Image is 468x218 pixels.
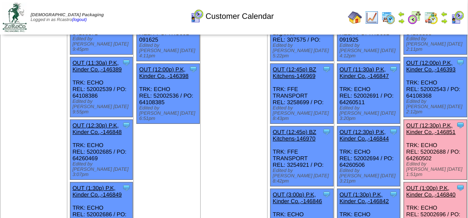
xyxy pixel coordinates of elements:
img: arrowright.gif [441,18,448,25]
img: Tooltip [122,121,131,130]
div: Edited by [PERSON_NAME] [DATE] 6:51pm [139,105,199,121]
img: arrowleft.gif [398,11,405,18]
img: Tooltip [322,190,331,199]
img: Tooltip [389,65,398,74]
img: calendarinout.gif [424,11,438,25]
div: Edited by [PERSON_NAME] [DATE] 4:11pm [139,43,199,59]
div: Edited by [PERSON_NAME] [DATE] 4:12pm [340,43,400,59]
div: Edited by [PERSON_NAME] [DATE] 2:12pm [406,99,467,115]
img: Tooltip [122,58,131,67]
img: Tooltip [389,190,398,199]
div: TRK: FFE TRANSPORT REL: 3258699 / PO: [270,64,333,124]
div: Edited by [PERSON_NAME] [DATE] 9:45pm [73,36,133,52]
img: Tooltip [122,183,131,192]
img: Tooltip [456,183,465,192]
div: Edited by [PERSON_NAME] [DATE] 3:07pm [73,162,133,177]
div: TRK: ECHO REL: 52002694 / PO: 64260506 [337,127,400,186]
a: OUT (1:30p) P.K, Kinder Co.,-146842 [340,191,389,204]
div: TRK: ECHO REL: 52002543 / PO: 64108368 [404,57,467,117]
div: TRK: ECHO REL: 52002685 / PO: 64260469 [70,120,133,180]
img: calendarprod.gif [381,11,395,25]
a: OUT (1:00p) P.K, Kinder Co.,-146840 [406,185,456,198]
div: Edited by [PERSON_NAME] [DATE] 5:22pm [273,43,333,59]
div: TRK: ECHO REL: 52002539 / PO: 64108386 [70,57,133,117]
div: Edited by [PERSON_NAME] [DATE] 1:51pm [406,162,467,177]
div: TRK: ECHO REL: 52002536 / PO: 64108385 [137,64,200,124]
div: TRK: FFE TRANSPORT REL: 3254921 / PO: [270,127,333,186]
a: OUT (11:30a) P.K, Kinder Co.,-146389 [73,60,122,73]
a: OUT (3:00p) P.K, Kinder Co.,-146846 [273,191,322,204]
div: Edited by [PERSON_NAME] [DATE] 2:11pm [406,36,467,52]
img: Tooltip [456,121,465,130]
span: Logged in as Rcastro [31,13,104,22]
div: TRK: ECHO REL: 52002688 / PO: 64260502 [404,120,467,180]
a: OUT (12:00p) P.K, Kinder Co.,-146398 [139,66,189,79]
span: [DEMOGRAPHIC_DATA] Packaging [31,13,104,18]
a: OUT (12:45p) BZ Kitchens-146969 [273,66,316,79]
a: (logout) [72,18,87,22]
div: Edited by [PERSON_NAME] [DATE] 3:20pm [340,105,400,121]
img: arrowleft.gif [441,11,448,18]
div: Edited by [PERSON_NAME] [DATE] 9:55pm [73,99,133,115]
img: calendarcustomer.gif [190,9,204,23]
img: Tooltip [322,65,331,74]
img: Tooltip [456,58,465,67]
a: OUT (1:30p) P.K, Kinder Co.,-146849 [73,185,122,198]
span: Customer Calendar [206,12,274,21]
div: Edited by [PERSON_NAME] [DATE] 8:42pm [273,168,333,184]
img: Tooltip [389,127,398,136]
a: OUT (12:45p) BZ Kitchens-146970 [273,129,316,142]
img: Tooltip [189,65,198,74]
a: OUT (12:00p) P.K, Kinder Co.,-146393 [406,60,456,73]
img: zoroco-logo-small.webp [3,3,27,32]
img: calendarcustomer.gif [451,11,465,25]
a: OUT (11:30a) P.K, Kinder Co.,-146847 [340,66,389,79]
div: TRK: ECHO REL: 52002691 / PO: 64260511 [337,64,400,124]
div: Edited by [PERSON_NAME] [DATE] 3:21pm [340,168,400,184]
a: OUT (12:30p) P.K, Kinder Co.,-146851 [406,122,456,135]
img: arrowright.gif [398,18,405,25]
img: line_graph.gif [365,11,379,25]
div: Edited by [PERSON_NAME] [DATE] 8:43pm [273,105,333,121]
a: OUT (12:30p) P.K, Kinder Co.,-146844 [340,129,389,142]
img: calendarblend.gif [408,11,422,25]
a: OUT (12:30p) P.K, Kinder Co.,-146848 [73,122,122,135]
img: Tooltip [322,127,331,136]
